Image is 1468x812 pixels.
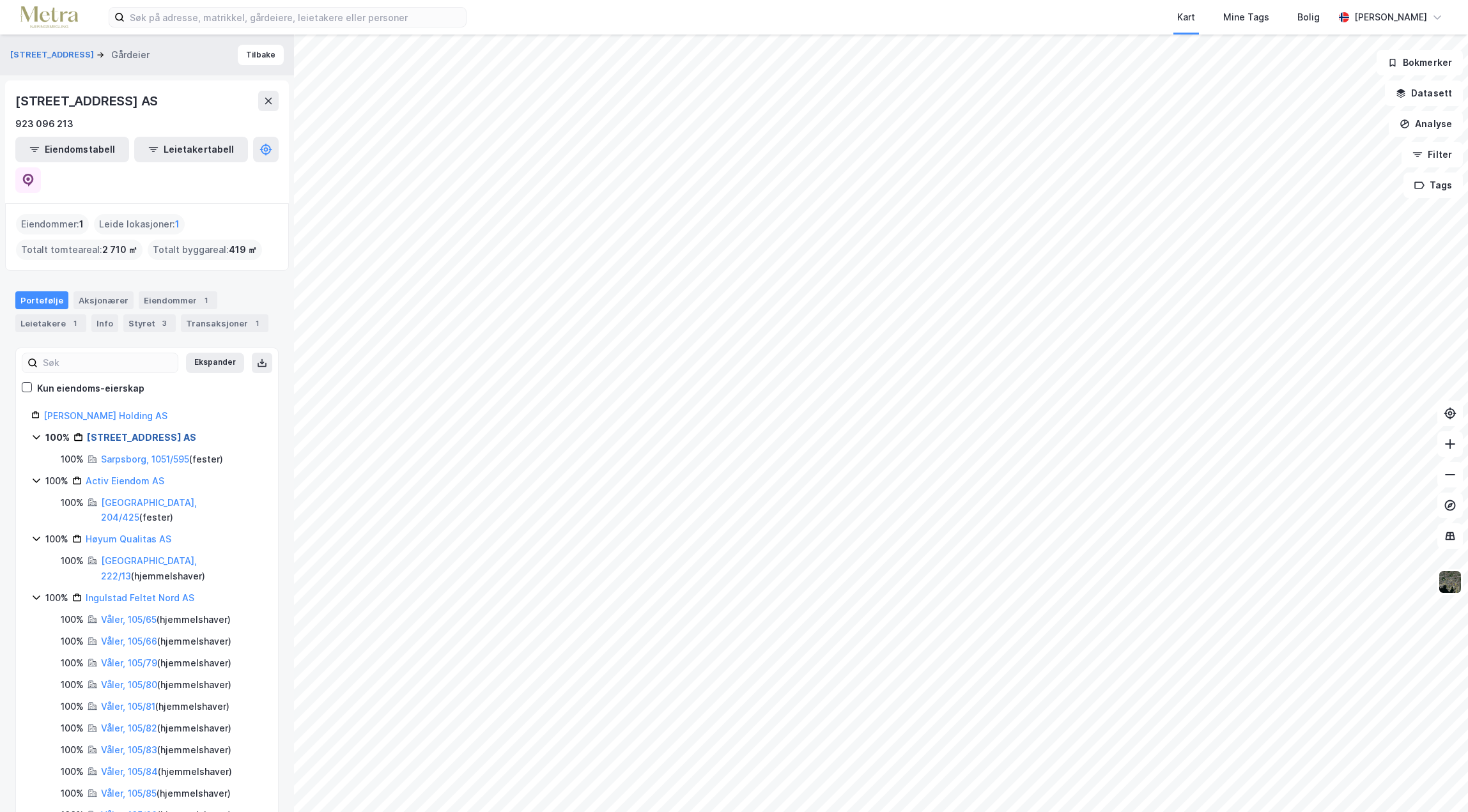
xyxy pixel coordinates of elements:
div: 100% [45,430,70,445]
button: Analyse [1389,111,1463,137]
div: Info [91,314,118,332]
a: [STREET_ADDRESS] AS [87,432,196,443]
button: Datasett [1385,80,1463,106]
button: Ekspander [186,353,244,373]
div: Totalt tomteareal : [16,240,143,260]
div: 100% [61,742,84,758]
div: 100% [61,677,84,693]
div: Aksjonærer [73,291,134,309]
a: Våler, 105/85 [101,788,157,799]
div: [STREET_ADDRESS] AS [15,91,160,111]
div: Kun eiendoms-eierskap [37,381,144,396]
input: Søk [38,353,178,372]
div: ( hjemmelshaver ) [101,786,231,801]
div: 100% [61,786,84,801]
div: 100% [61,699,84,714]
div: Bolig [1297,10,1320,25]
div: 100% [61,452,84,467]
div: Styret [123,314,176,332]
div: Mine Tags [1223,10,1269,25]
div: ( fester ) [101,452,223,467]
a: Sarpsborg, 1051/595 [101,454,189,464]
div: 100% [45,473,68,489]
div: 100% [61,495,84,510]
button: Bokmerker [1377,50,1463,75]
div: Gårdeier [111,47,150,63]
div: ( hjemmelshaver ) [101,721,231,736]
a: [GEOGRAPHIC_DATA], 204/425 [101,497,197,523]
a: Våler, 105/83 [101,744,157,755]
input: Søk på adresse, matrikkel, gårdeiere, leietakere eller personer [125,8,466,27]
div: 100% [45,590,68,606]
iframe: Chat Widget [1404,751,1468,812]
div: 100% [61,634,84,649]
div: Portefølje [15,291,68,309]
div: Leide lokasjoner : [94,214,185,234]
div: 100% [61,612,84,627]
span: 1 [175,217,180,232]
a: Høyum Qualitas AS [86,533,171,544]
div: [PERSON_NAME] [1354,10,1427,25]
div: Eiendommer : [16,214,89,234]
a: Våler, 105/84 [101,766,158,777]
div: 3 [158,317,171,330]
a: [GEOGRAPHIC_DATA], 222/13 [101,555,197,581]
div: Eiendommer [139,291,217,309]
div: Kontrollprogram for chat [1404,751,1468,812]
a: Våler, 105/66 [101,636,157,647]
div: ( fester ) [101,495,263,526]
div: 1 [251,317,263,330]
div: Transaksjoner [181,314,268,332]
div: 100% [61,764,84,779]
button: Leietakertabell [134,137,248,162]
span: 1 [79,217,84,232]
img: 9k= [1438,570,1462,594]
button: [STREET_ADDRESS] [10,49,97,61]
div: ( hjemmelshaver ) [101,655,231,671]
a: Ingulstad Feltet Nord AS [86,592,194,603]
button: Eiendomstabell [15,137,129,162]
div: Totalt byggareal : [148,240,262,260]
div: ( hjemmelshaver ) [101,612,231,627]
a: Våler, 105/81 [101,701,155,712]
div: ( hjemmelshaver ) [101,742,231,758]
div: Leietakere [15,314,86,332]
div: 1 [199,294,212,307]
div: 1 [68,317,81,330]
div: 923 096 213 [15,116,73,132]
button: Filter [1402,142,1463,167]
div: 100% [45,532,68,547]
a: Våler, 105/65 [101,614,157,625]
div: Kart [1177,10,1195,25]
div: ( hjemmelshaver ) [101,677,231,693]
div: 100% [61,655,84,671]
a: [PERSON_NAME] Holding AS [43,410,167,421]
div: 100% [61,721,84,736]
a: Våler, 105/82 [101,723,157,733]
a: Våler, 105/80 [101,679,157,690]
div: ( hjemmelshaver ) [101,553,263,584]
button: Tags [1403,172,1463,198]
div: ( hjemmelshaver ) [101,634,231,649]
img: metra-logo.256734c3b2bbffee19d4.png [20,6,78,29]
div: ( hjemmelshaver ) [101,764,232,779]
div: ( hjemmelshaver ) [101,699,229,714]
div: 100% [61,553,84,569]
button: Tilbake [238,45,284,65]
a: Våler, 105/79 [101,657,157,668]
span: 2 710 ㎡ [102,242,137,257]
span: 419 ㎡ [229,242,257,257]
a: Activ Eiendom AS [86,475,164,486]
